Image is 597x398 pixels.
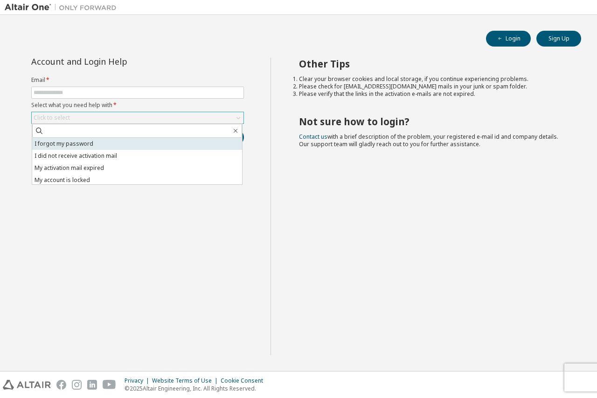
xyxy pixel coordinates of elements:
[299,90,565,98] li: Please verify that the links in the activation e-mails are not expired.
[152,377,221,385] div: Website Terms of Use
[5,3,121,12] img: Altair One
[87,380,97,390] img: linkedin.svg
[31,58,201,65] div: Account and Login Help
[486,31,531,47] button: Login
[31,76,244,84] label: Email
[103,380,116,390] img: youtube.svg
[299,58,565,70] h2: Other Tips
[536,31,581,47] button: Sign Up
[72,380,82,390] img: instagram.svg
[299,133,558,148] span: with a brief description of the problem, your registered e-mail id and company details. Our suppo...
[56,380,66,390] img: facebook.svg
[299,83,565,90] li: Please check for [EMAIL_ADDRESS][DOMAIN_NAME] mails in your junk or spam folder.
[299,115,565,128] h2: Not sure how to login?
[3,380,51,390] img: altair_logo.svg
[221,377,269,385] div: Cookie Consent
[125,385,269,392] p: © 2025 Altair Engineering, Inc. All Rights Reserved.
[32,138,242,150] li: I forgot my password
[34,114,70,121] div: Click to select
[125,377,152,385] div: Privacy
[32,112,243,123] div: Click to select
[299,75,565,83] li: Clear your browser cookies and local storage, if you continue experiencing problems.
[299,133,327,141] a: Contact us
[31,101,244,109] label: Select what you need help with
